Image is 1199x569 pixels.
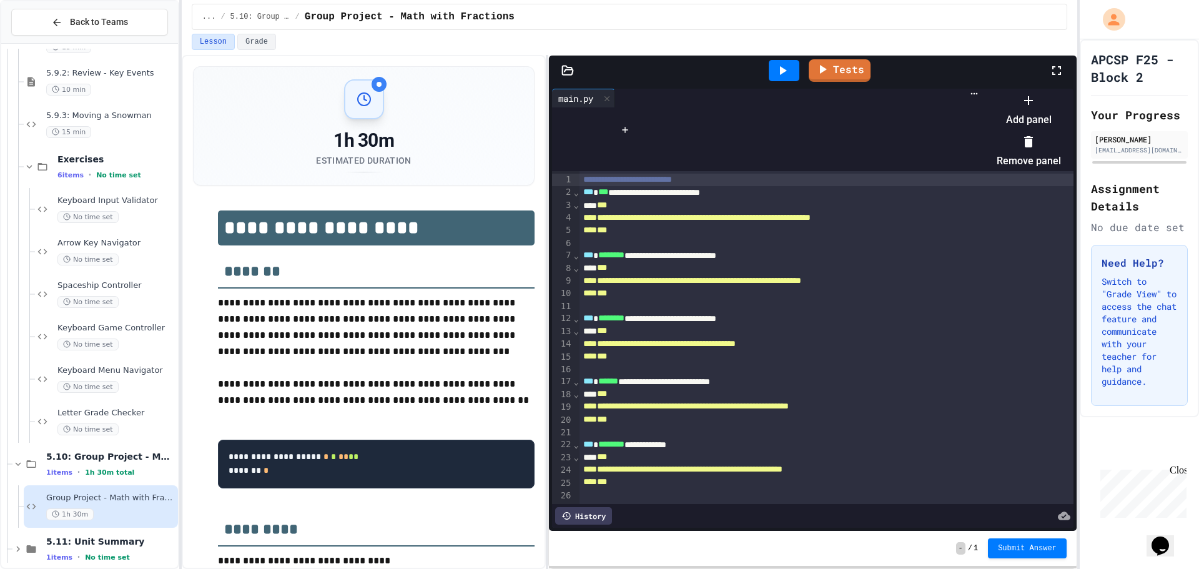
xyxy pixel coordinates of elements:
span: No time set [57,381,119,393]
span: / [295,12,300,22]
span: No time set [85,553,130,562]
p: Switch to "Grade View" to access the chat feature and communicate with your teacher for help and ... [1102,275,1177,388]
span: - [956,542,965,555]
a: Tests [809,59,871,82]
div: 24 [552,464,573,477]
h2: Assignment Details [1091,180,1188,215]
div: 6 [552,237,573,250]
span: 1 items [46,553,72,562]
span: No time set [57,296,119,308]
div: 10 [552,287,573,300]
span: No time set [57,211,119,223]
div: 18 [552,388,573,401]
span: No time set [57,339,119,350]
div: 25 [552,477,573,490]
span: Fold line [573,440,580,450]
div: 22 [552,438,573,451]
button: Back to Teams [11,9,168,36]
div: main.py [552,92,599,105]
span: 10 min [46,84,91,96]
div: No due date set [1091,220,1188,235]
div: 3 [552,199,573,212]
span: Fold line [573,250,580,260]
span: / [968,543,972,553]
span: 5.10: Group Project - Math with Fractions [46,451,175,462]
span: Keyboard Menu Navigator [57,365,175,376]
span: 5.9.3: Moving a Snowman [46,111,175,121]
div: 13 [552,325,573,338]
li: Add panel [997,90,1061,130]
div: 8 [552,262,573,275]
div: 11 [552,300,573,313]
button: Submit Answer [988,538,1067,558]
iframe: chat widget [1095,465,1187,518]
div: 12 [552,312,573,325]
span: Group Project - Math with Fractions [46,493,175,503]
span: No time set [96,171,141,179]
button: Lesson [192,34,235,50]
span: 1h 30m [46,508,94,520]
span: Fold line [573,314,580,324]
span: 5.9.2: Review - Key Events [46,68,175,79]
div: 17 [552,375,573,388]
span: 1h 30m total [85,468,134,477]
span: Letter Grade Checker [57,408,175,418]
span: 1 [974,543,978,553]
div: 21 [552,427,573,439]
span: Submit Answer [998,543,1057,553]
span: / [220,12,225,22]
div: 26 [552,490,573,502]
div: 2 [552,186,573,199]
div: [PERSON_NAME] [1095,134,1184,145]
span: No time set [57,254,119,265]
div: 16 [552,364,573,376]
span: 5.11: Unit Summary [46,536,175,547]
span: Exercises [57,154,175,165]
span: ... [202,12,216,22]
span: Fold line [573,389,580,399]
div: 15 [552,351,573,364]
div: Chat with us now!Close [5,5,86,79]
span: 6 items [57,171,84,179]
h2: Your Progress [1091,106,1188,124]
span: Fold line [573,377,580,387]
div: Estimated Duration [316,154,411,167]
div: main.py [552,89,615,107]
span: Fold line [573,200,580,210]
span: Fold line [573,187,580,197]
span: Fold line [573,326,580,336]
span: No time set [57,423,119,435]
span: Back to Teams [70,16,128,29]
span: • [89,170,91,180]
h1: APCSP F25 - Block 2 [1091,51,1188,86]
span: Arrow Key Navigator [57,238,175,249]
iframe: chat widget [1147,519,1187,557]
span: 5.10: Group Project - Math with Fractions [230,12,290,22]
div: My Account [1090,5,1128,34]
span: 15 min [46,126,91,138]
div: 1h 30m [316,129,411,152]
div: 23 [552,452,573,464]
div: [EMAIL_ADDRESS][DOMAIN_NAME] [1095,146,1184,155]
div: 20 [552,414,573,427]
div: 5 [552,224,573,237]
span: 1 items [46,468,72,477]
span: Keyboard Game Controller [57,323,175,334]
div: 7 [552,249,573,262]
span: Spaceship Controller [57,280,175,291]
button: Grade [237,34,276,50]
div: 1 [552,174,573,186]
span: Fold line [573,452,580,462]
h3: Need Help? [1102,255,1177,270]
div: 14 [552,338,573,350]
span: Fold line [573,503,580,513]
span: • [77,552,80,562]
div: History [555,507,612,525]
div: 27 [552,502,573,515]
div: 4 [552,212,573,224]
span: • [77,467,80,477]
div: 19 [552,401,573,413]
span: Fold line [573,263,580,273]
li: Remove panel [997,131,1061,171]
div: 9 [552,275,573,287]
